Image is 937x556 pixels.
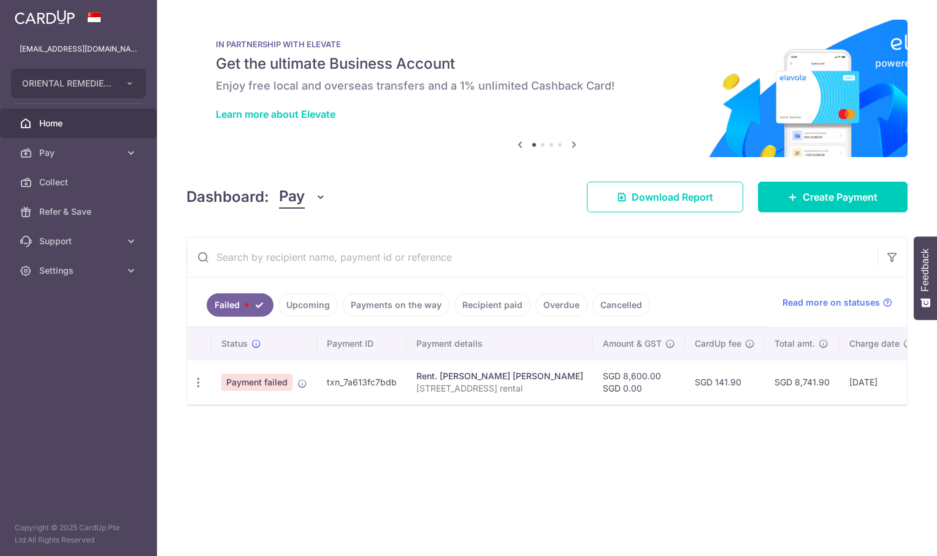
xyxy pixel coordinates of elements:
[187,237,878,277] input: Search by recipient name, payment id or reference
[632,190,713,204] span: Download Report
[20,43,137,55] p: [EMAIL_ADDRESS][DOMAIN_NAME]
[839,360,923,404] td: [DATE]
[15,10,75,25] img: CardUp
[758,182,908,212] a: Create Payment
[782,296,880,309] span: Read more on statuses
[216,54,878,74] h5: Get the ultimate Business Account
[454,293,530,317] a: Recipient paid
[39,235,120,247] span: Support
[221,338,248,350] span: Status
[216,79,878,93] h6: Enjoy free local and overseas transfers and a 1% unlimited Cashback Card!
[22,77,113,90] span: ORIENTAL REMEDIES INCORPORATED (PRIVATE LIMITED)
[535,293,587,317] a: Overdue
[593,360,685,404] td: SGD 8,600.00 SGD 0.00
[416,370,583,382] div: Rent. [PERSON_NAME] [PERSON_NAME]
[859,519,925,550] iframe: Opens a widget where you can find more information
[317,360,407,404] td: txn_7a613fc7bdb
[803,190,878,204] span: Create Payment
[278,293,338,317] a: Upcoming
[782,296,892,309] a: Read more on statuses
[39,176,120,188] span: Collect
[216,108,335,120] a: Learn more about Elevate
[279,185,305,209] span: Pay
[317,328,407,360] th: Payment ID
[603,338,662,350] span: Amount & GST
[39,117,120,129] span: Home
[221,374,293,391] span: Payment failed
[407,328,593,360] th: Payment details
[186,20,908,157] img: Renovation banner
[216,39,878,49] p: IN PARTNERSHIP WITH ELEVATE
[11,69,146,98] button: ORIENTAL REMEDIES INCORPORATED (PRIVATE LIMITED)
[343,293,449,317] a: Payments on the way
[39,206,120,218] span: Refer & Save
[592,293,650,317] a: Cancelled
[186,186,269,208] h4: Dashboard:
[849,338,900,350] span: Charge date
[416,382,583,395] p: [STREET_ADDRESS] rental
[920,249,931,292] span: Feedback
[765,360,839,404] td: SGD 8,741.90
[685,360,765,404] td: SGD 141.90
[39,264,120,277] span: Settings
[774,338,815,350] span: Total amt.
[207,293,273,317] a: Failed
[695,338,741,350] span: CardUp fee
[279,185,326,209] button: Pay
[587,182,743,212] a: Download Report
[39,147,120,159] span: Pay
[914,236,937,320] button: Feedback - Show survey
